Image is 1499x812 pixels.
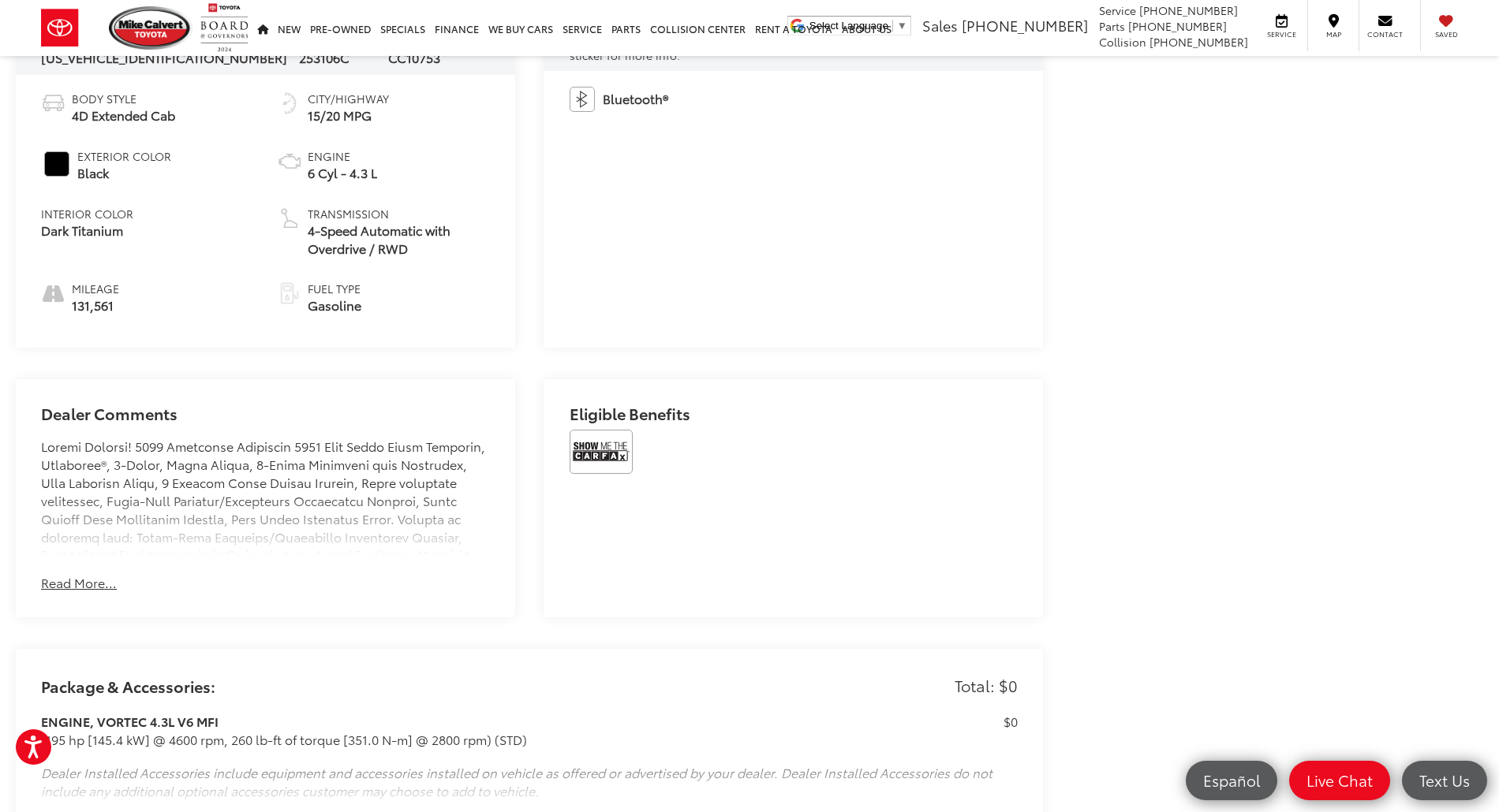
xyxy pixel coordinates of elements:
span: City/Highway [308,91,389,106]
p: $0 [1004,713,1018,731]
span: 4D Extended Cab [72,106,175,125]
span: Service [1264,29,1299,39]
div: Loremi Dolorsi! 5099 Ametconse Adipiscin 5951 Elit Seddo Eiusm Temporin, Utlaboree®, 3-Dolor, Mag... [41,438,489,556]
span: Body Style [72,91,175,106]
span: Black [77,164,171,182]
span: Engine [308,148,377,164]
span: Live Chat [1299,770,1381,790]
span: 253106C [299,48,350,66]
span: Transmission [308,206,489,222]
span: Fuel Type [308,281,361,296]
span: 6 Cyl - 4.3 L [308,164,377,182]
div: (195 hp [145.4 kW] @ 4600 rpm, 260 lb-ft of torque [351.0 N-m] @ 2800 rpm) (STD) [41,731,939,749]
span: Mileage [72,281,119,296]
a: Text Us [1402,761,1487,800]
span: Dark Titanium [41,222,133,240]
span: [PHONE_NUMBER] [1128,18,1227,34]
span: Parts [1099,18,1125,34]
span: Sales [922,15,958,35]
span: 4-Speed Automatic with Overdrive / RWD [308,222,489,258]
span: Service [1099,2,1136,18]
span: [PHONE_NUMBER] [1149,34,1248,50]
span: [US_VEHICLE_IDENTIFICATION_NUMBER] [41,48,287,66]
span: 15/20 MPG [308,106,389,125]
span: Español [1195,770,1268,790]
span: #000000 [44,151,69,177]
span: Bluetooth® [603,90,668,108]
img: Bluetooth® [570,87,595,112]
span: [PHONE_NUMBER] [962,15,1088,35]
button: Read More... [41,574,117,592]
span: Collision [1099,34,1146,50]
span: Contact [1367,29,1403,39]
span: Text Us [1411,770,1478,790]
h2: Dealer Comments [41,404,489,438]
h2: Eligible Benefits [570,404,1018,430]
i: mileage icon [41,281,64,303]
img: View CARFAX report [570,430,633,474]
span: Saved [1429,29,1463,39]
p: Total: $0 [955,674,1018,697]
h3: ENGINE, VORTEC 4.3L V6 MFI [41,713,939,731]
span: Interior Color [41,206,133,222]
h2: Package & Accessories: [41,677,215,695]
img: Mike Calvert Toyota [109,6,193,50]
span: 131,561 [72,296,119,315]
span: ▼ [897,20,907,32]
span: Gasoline [308,296,361,315]
a: Español [1186,761,1277,800]
span: Exterior Color [77,148,171,164]
span: CC10753 [388,48,440,66]
a: Live Chat [1289,761,1390,800]
span: [PHONE_NUMBER] [1139,2,1238,18]
img: Fuel Economy [277,91,302,116]
span: Map [1316,29,1351,39]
